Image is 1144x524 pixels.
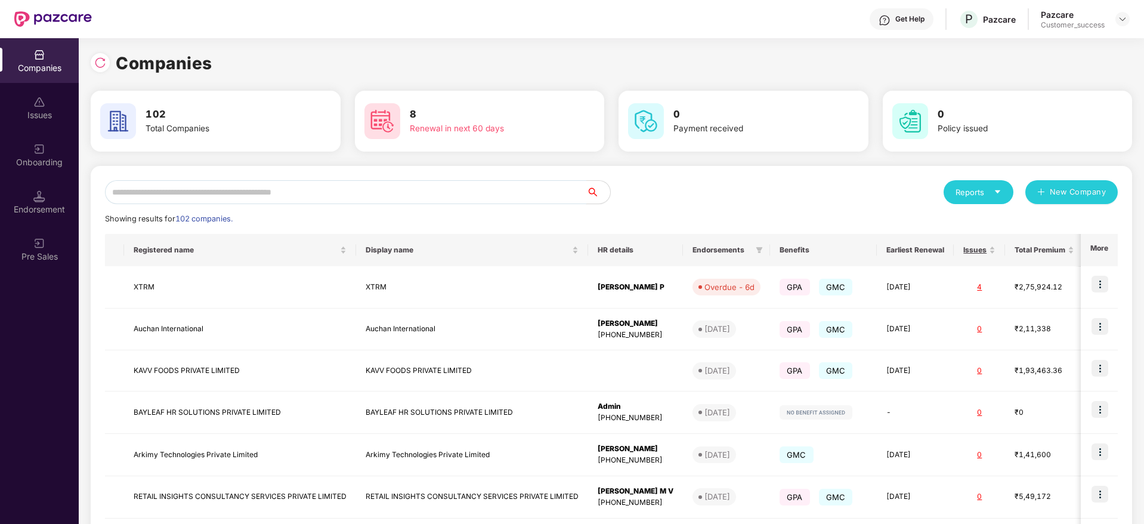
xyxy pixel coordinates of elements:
img: svg+xml;base64,PHN2ZyB4bWxucz0iaHR0cDovL3d3dy53My5vcmcvMjAwMC9zdmciIHdpZHRoPSIxMjIiIGhlaWdodD0iMj... [780,405,852,420]
span: plus [1037,188,1045,198]
div: [DATE] [704,365,730,377]
span: filter [756,246,763,254]
td: Arkimy Technologies Private Limited [356,434,588,476]
span: Issues [963,245,987,255]
div: [PERSON_NAME] P [598,282,673,293]
img: New Pazcare Logo [14,11,92,27]
th: Benefits [770,234,877,266]
div: Reports [956,186,1001,198]
span: GPA [780,321,810,338]
img: svg+xml;base64,PHN2ZyB3aWR0aD0iMTQuNSIgaGVpZ2h0PSIxNC41IiB2aWV3Qm94PSIwIDAgMTYgMTYiIGZpbGw9Im5vbm... [33,190,45,202]
span: 102 companies. [175,214,233,223]
div: Pazcare [1041,9,1105,20]
td: XTRM [124,266,356,309]
img: svg+xml;base64,PHN2ZyBpZD0iRHJvcGRvd24tMzJ4MzIiIHhtbG5zPSJodHRwOi8vd3d3LnczLm9yZy8yMDAwL3N2ZyIgd2... [1118,14,1127,24]
div: ₹2,11,338 [1015,323,1074,335]
div: Get Help [895,14,925,24]
span: caret-down [994,188,1001,196]
div: [PERSON_NAME] [598,443,673,455]
div: [PHONE_NUMBER] [598,329,673,341]
img: svg+xml;base64,PHN2ZyBpZD0iQ29tcGFuaWVzIiB4bWxucz0iaHR0cDovL3d3dy53My5vcmcvMjAwMC9zdmciIHdpZHRoPS... [33,49,45,61]
span: GMC [819,489,853,505]
th: Total Premium [1005,234,1084,266]
td: Auchan International [356,309,588,351]
th: HR details [588,234,683,266]
td: XTRM [356,266,588,309]
span: Showing results for [105,214,233,223]
td: RETAIL INSIGHTS CONSULTANCY SERVICES PRIVATE LIMITED [124,476,356,519]
h3: 0 [938,107,1088,122]
h3: 8 [410,107,560,122]
div: [PHONE_NUMBER] [598,455,673,466]
div: Admin [598,401,673,412]
img: icon [1092,401,1108,418]
div: Payment received [673,122,824,135]
td: Auchan International [124,309,356,351]
td: BAYLEAF HR SOLUTIONS PRIVATE LIMITED [124,392,356,434]
img: svg+xml;base64,PHN2ZyB4bWxucz0iaHR0cDovL3d3dy53My5vcmcvMjAwMC9zdmciIHdpZHRoPSI2MCIgaGVpZ2h0PSI2MC... [100,103,136,139]
div: 0 [963,365,995,377]
th: Display name [356,234,588,266]
td: - [877,392,954,434]
img: svg+xml;base64,PHN2ZyB3aWR0aD0iMjAiIGhlaWdodD0iMjAiIHZpZXdCb3g9IjAgMCAyMCAyMCIgZmlsbD0ibm9uZSIgeG... [33,238,45,249]
span: GMC [819,362,853,379]
div: ₹2,75,924.12 [1015,282,1074,293]
th: More [1081,234,1118,266]
img: svg+xml;base64,PHN2ZyBpZD0iSGVscC0zMngzMiIgeG1sbnM9Imh0dHA6Ly93d3cudzMub3JnLzIwMDAvc3ZnIiB3aWR0aD... [879,14,891,26]
img: icon [1092,318,1108,335]
div: 0 [963,323,995,335]
div: [DATE] [704,491,730,503]
div: 4 [963,282,995,293]
h1: Companies [116,50,212,76]
div: 0 [963,449,995,461]
span: search [586,187,610,197]
div: [PHONE_NUMBER] [598,497,673,508]
span: GPA [780,279,810,295]
span: GMC [819,279,853,295]
div: Total Companies [146,122,296,135]
h3: 0 [673,107,824,122]
span: P [965,12,973,26]
div: 0 [963,407,995,418]
div: [DATE] [704,449,730,461]
div: Policy issued [938,122,1088,135]
div: ₹1,93,463.36 [1015,365,1074,377]
span: GPA [780,489,810,505]
img: svg+xml;base64,PHN2ZyBpZD0iUmVsb2FkLTMyeDMyIiB4bWxucz0iaHR0cDovL3d3dy53My5vcmcvMjAwMC9zdmciIHdpZH... [94,57,106,69]
div: Pazcare [983,14,1016,25]
td: [DATE] [877,266,954,309]
img: icon [1092,486,1108,503]
div: [DATE] [704,406,730,418]
span: Registered name [134,245,338,255]
td: KAVV FOODS PRIVATE LIMITED [124,350,356,392]
div: ₹5,49,172 [1015,491,1074,503]
img: icon [1092,360,1108,377]
div: 0 [963,491,995,503]
td: [DATE] [877,476,954,519]
td: [DATE] [877,434,954,476]
button: search [586,180,611,204]
td: RETAIL INSIGHTS CONSULTANCY SERVICES PRIVATE LIMITED [356,476,588,519]
div: [PERSON_NAME] [598,318,673,329]
td: Arkimy Technologies Private Limited [124,434,356,476]
h3: 102 [146,107,296,122]
th: Earliest Renewal [877,234,954,266]
img: svg+xml;base64,PHN2ZyB4bWxucz0iaHR0cDovL3d3dy53My5vcmcvMjAwMC9zdmciIHdpZHRoPSI2MCIgaGVpZ2h0PSI2MC... [364,103,400,139]
th: Registered name [124,234,356,266]
th: Issues [954,234,1005,266]
span: Endorsements [692,245,751,255]
span: Total Premium [1015,245,1065,255]
span: GPA [780,362,810,379]
img: svg+xml;base64,PHN2ZyB4bWxucz0iaHR0cDovL3d3dy53My5vcmcvMjAwMC9zdmciIHdpZHRoPSI2MCIgaGVpZ2h0PSI2MC... [892,103,928,139]
span: GMC [780,446,814,463]
div: Overdue - 6d [704,281,755,293]
div: ₹1,41,600 [1015,449,1074,461]
span: filter [753,243,765,257]
td: KAVV FOODS PRIVATE LIMITED [356,350,588,392]
td: [DATE] [877,309,954,351]
img: svg+xml;base64,PHN2ZyBpZD0iSXNzdWVzX2Rpc2FibGVkIiB4bWxucz0iaHR0cDovL3d3dy53My5vcmcvMjAwMC9zdmciIH... [33,96,45,108]
div: Renewal in next 60 days [410,122,560,135]
td: BAYLEAF HR SOLUTIONS PRIVATE LIMITED [356,392,588,434]
div: [DATE] [704,323,730,335]
td: [DATE] [877,350,954,392]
